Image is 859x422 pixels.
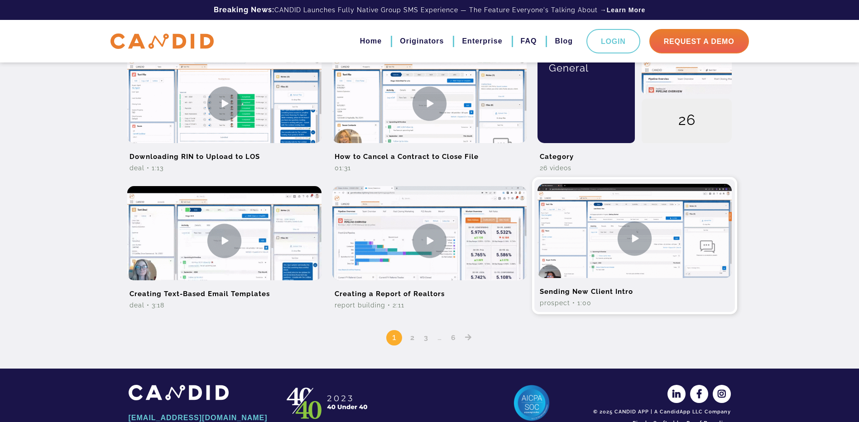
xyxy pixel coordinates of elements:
[421,333,432,342] a: 3
[400,34,444,49] a: Originators
[110,34,214,49] img: CANDID APP
[127,49,322,158] img: Downloading RIN to Upload to LOS Video
[537,278,732,298] h2: Sending New Client Intro
[332,280,527,301] h2: Creating a Report of Realtors
[537,143,732,163] h2: Category
[332,186,527,295] img: Creating a Report of Realtors Video
[360,34,382,49] a: Home
[127,186,322,295] img: Creating Text-Based Email Templates Video
[537,298,732,307] div: Prospect • 1:00
[214,5,274,14] b: Breaking News:
[122,316,738,346] nav: Posts pagination
[407,333,418,342] a: 2
[513,385,550,421] img: AICPA SOC 2
[127,163,322,173] div: Deal • 1:13
[544,49,628,87] div: General
[127,301,322,310] div: Deal • 3:18
[607,5,645,14] a: Learn More
[537,184,732,293] img: Sending New Client Intro Video
[555,34,573,49] a: Blog
[332,301,527,310] div: Report Building • 2:11
[332,163,527,173] div: 01:31
[386,330,402,345] span: 1
[448,333,459,342] a: 6
[649,29,749,53] a: Request A Demo
[642,99,732,144] div: 26
[537,163,732,173] div: 26 Videos
[586,29,640,53] a: Login
[521,34,537,49] a: FAQ
[127,143,322,163] h2: Downloading RIN to Upload to LOS
[462,34,502,49] a: Enterprise
[129,385,229,400] img: CANDID APP
[127,280,322,301] h2: Creating Text-Based Email Templates
[332,49,527,158] img: How to Cancel a Contract to Close File Video
[434,331,445,342] span: …
[332,143,527,163] h2: How to Cancel a Contract to Close File
[590,408,731,416] div: © 2025 CANDID APP | A CandidApp LLC Company
[283,385,373,421] img: CANDID APP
